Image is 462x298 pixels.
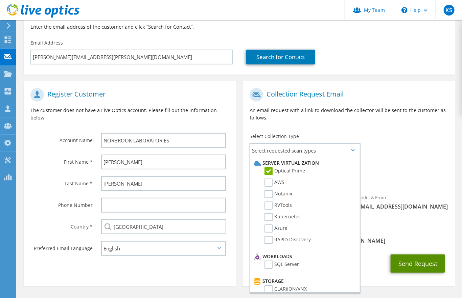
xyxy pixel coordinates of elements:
p: An email request with a link to download the collector will be sent to the customer as follows. [250,107,448,121]
div: CC & Reply To [243,224,455,248]
li: Storage [252,277,356,285]
label: SQL Server [264,261,299,269]
label: Select Collection Type [250,133,299,140]
span: [EMAIL_ADDRESS][DOMAIN_NAME] [356,203,448,210]
h1: Register Customer [30,88,226,102]
h3: Enter the email address of the customer and click “Search for Contact”. [30,23,448,30]
label: Nutanix [264,190,292,198]
label: Optical Prime [264,167,305,175]
span: Select requested scan types [250,144,360,157]
div: To [243,190,349,221]
label: First Name * [30,155,93,165]
svg: \n [401,7,408,13]
label: RVTools [264,201,292,210]
p: The customer does not have a Live Optics account. Please fill out the information below. [30,107,229,121]
label: AWS [264,179,284,187]
label: Preferred Email Language [30,241,93,252]
label: Country * [30,219,93,230]
li: Server Virtualization [252,159,356,167]
div: Requested Collections [243,160,455,187]
li: Workloads [252,252,356,261]
label: Account Name [30,133,93,144]
label: Last Name * [30,176,93,187]
button: Send Request [391,254,445,273]
label: RAPID Discovery [264,236,311,244]
label: Email Address [30,39,63,46]
label: CLARiiON/VNX [264,285,307,293]
label: Kubernetes [264,213,301,221]
label: Phone Number [30,198,93,209]
span: KS [444,5,455,16]
a: Search for Contact [246,50,315,64]
label: Azure [264,224,287,233]
h1: Collection Request Email [250,88,445,102]
div: Sender & From [349,190,455,214]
